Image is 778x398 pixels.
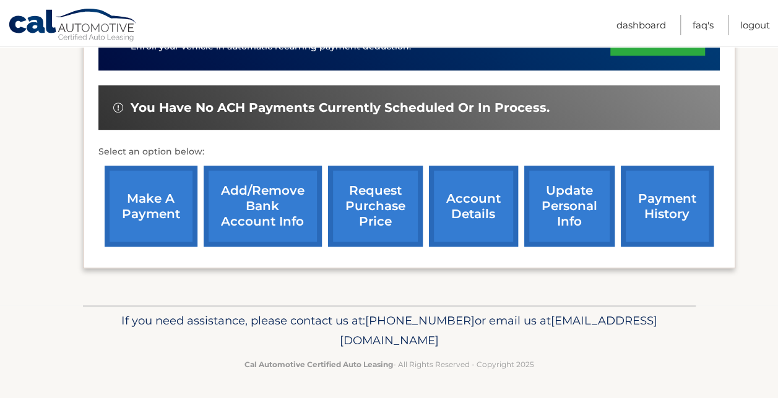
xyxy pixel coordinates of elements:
p: - All Rights Reserved - Copyright 2025 [91,358,688,371]
a: Add/Remove bank account info [204,166,322,247]
strong: Cal Automotive Certified Auto Leasing [244,360,393,369]
span: You have no ACH payments currently scheduled or in process. [131,100,550,116]
p: Select an option below: [98,145,720,159]
a: FAQ's [693,15,714,35]
p: If you need assistance, please contact us at: or email us at [91,311,688,350]
a: Dashboard [616,15,666,35]
span: [PHONE_NUMBER] [365,313,475,328]
a: update personal info [524,166,615,247]
a: Cal Automotive [8,8,138,44]
img: alert-white.svg [113,103,123,112]
a: account details [429,166,518,247]
a: make a payment [105,166,197,247]
a: Logout [740,15,770,35]
a: payment history [621,166,714,247]
span: [EMAIL_ADDRESS][DOMAIN_NAME] [340,313,657,347]
a: request purchase price [328,166,423,247]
